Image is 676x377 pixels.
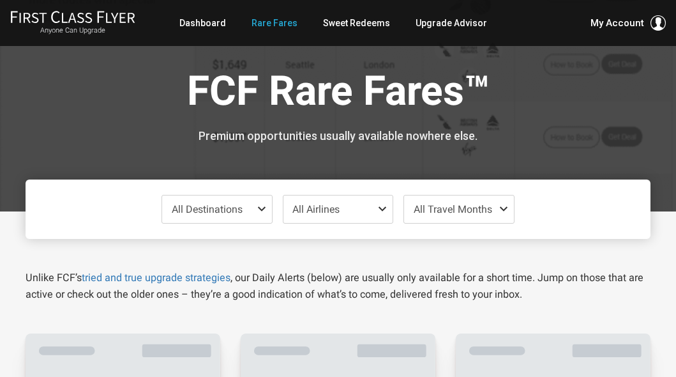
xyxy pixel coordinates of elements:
span: All Destinations [172,203,243,215]
h1: FCF Rare Fares™ [187,69,490,118]
a: Sweet Redeems [323,12,390,35]
img: First Class Flyer [10,10,135,24]
small: Anyone Can Upgrade [10,26,135,35]
h3: Premium opportunities usually available nowhere else. [187,130,490,142]
button: My Account [590,15,666,31]
span: All Airlines [292,203,340,215]
a: Dashboard [179,12,226,35]
a: tried and true upgrade strategies [82,272,230,284]
a: Upgrade Advisor [416,12,487,35]
span: My Account [590,15,644,31]
a: First Class FlyerAnyone Can Upgrade [10,10,135,36]
p: Unlike FCF’s , our Daily Alerts (below) are usually only available for a short time. Jump on thos... [26,270,650,303]
span: All Travel Months [414,203,492,215]
a: Rare Fares [252,12,297,35]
